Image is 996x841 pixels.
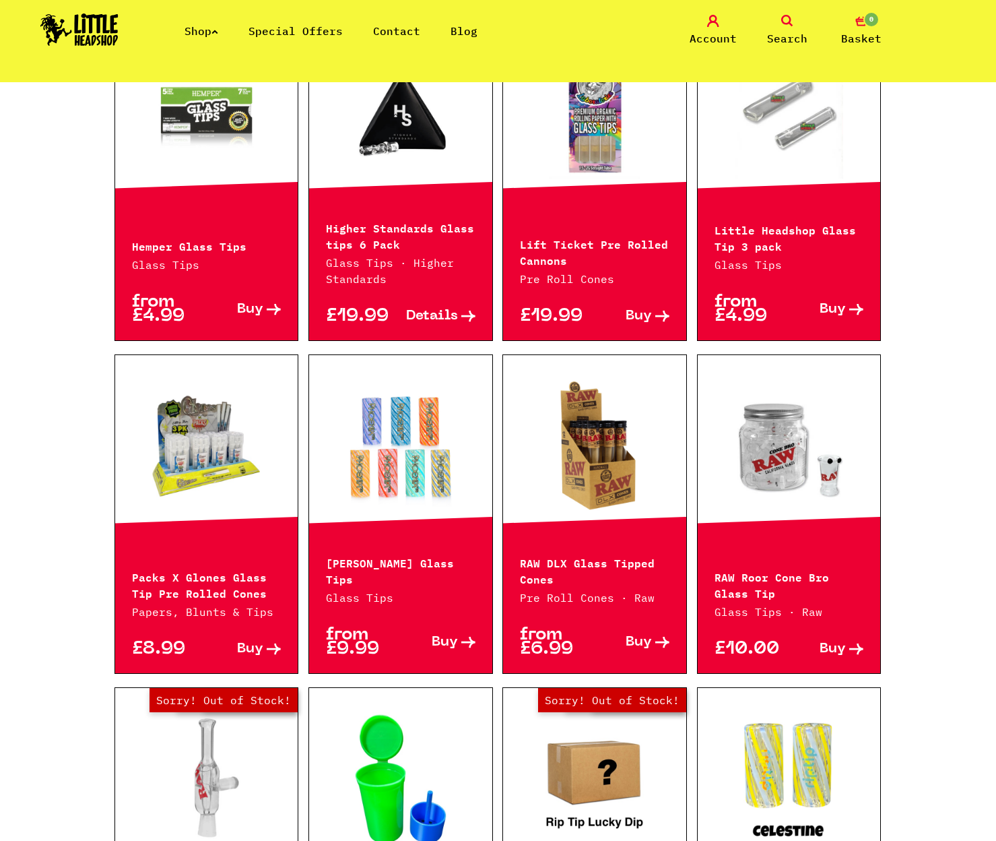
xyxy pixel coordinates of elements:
p: Little Headshop Glass Tip 3 pack [715,221,864,253]
p: Papers, Blunts & Tips [132,604,281,620]
span: Buy [237,303,263,317]
p: from £4.99 [132,295,207,323]
p: Glass Tips [132,257,281,273]
a: Details [401,309,475,323]
a: Buy [789,642,864,656]
span: 0 [863,11,879,28]
a: Buy [206,642,281,656]
a: Buy [206,295,281,323]
span: Buy [820,642,846,656]
p: Hemper Glass Tips [132,237,281,253]
span: Details [406,309,458,323]
p: Glass Tips [326,590,475,606]
img: Little Head Shop Logo [40,13,119,46]
span: Buy [626,635,652,650]
a: Contact [373,24,420,38]
a: Buy [401,628,475,656]
p: [PERSON_NAME] Glass Tips [326,554,475,586]
p: Glass Tips · Raw [715,604,864,620]
a: Special Offers [248,24,343,38]
p: RAW DLX Glass Tipped Cones [520,554,669,586]
span: Search [767,30,807,46]
a: Search [754,15,821,46]
p: from £9.99 [326,628,401,656]
a: Buy [595,628,669,656]
p: from £4.99 [715,295,789,323]
p: Glass Tips [715,257,864,273]
p: £19.99 [326,309,401,323]
p: Pre Roll Cones [520,271,669,287]
p: Lift Ticket Pre Rolled Cannons [520,235,669,268]
a: Out of Stock Hurry! Low Stock Sorry! Out of Stock! [309,44,492,179]
span: Account [690,30,737,46]
span: Sorry! Out of Stock! [150,688,298,712]
a: Buy [789,295,864,323]
span: Buy [432,635,458,650]
span: Buy [237,642,263,656]
p: from £6.99 [520,628,595,656]
span: Sorry! Out of Stock! [538,688,686,712]
span: Basket [841,30,882,46]
p: Higher Standards Glass tips 6 Pack [326,219,475,251]
a: Blog [451,24,477,38]
span: Buy [820,303,846,317]
span: Buy [626,309,652,323]
a: Buy [595,309,669,323]
p: £8.99 [132,642,207,656]
p: £10.00 [715,642,789,656]
a: 0 Basket [828,15,895,46]
a: Shop [185,24,218,38]
p: Pre Roll Cones · Raw [520,590,669,606]
p: £19.99 [520,309,595,323]
p: RAW Roor Cone Bro Glass Tip [715,568,864,600]
p: Glass Tips · Higher Standards [326,255,475,287]
p: Packs X Glones Glass Tip Pre Rolled Cones [132,568,281,600]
